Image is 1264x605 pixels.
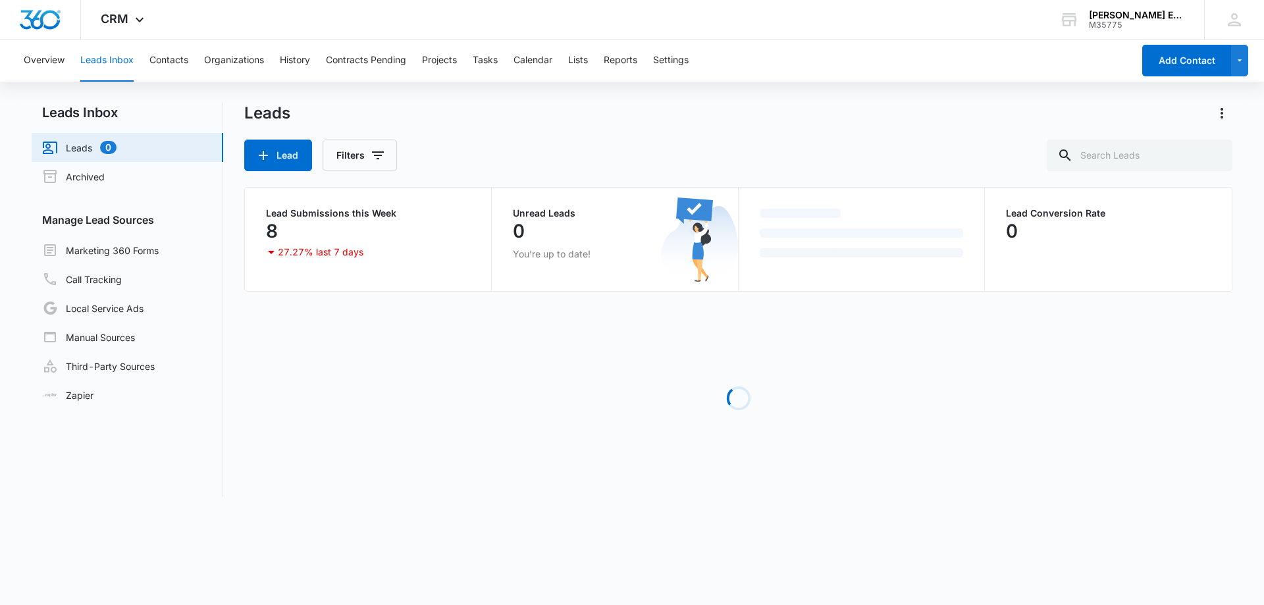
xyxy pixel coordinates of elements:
[326,39,406,82] button: Contracts Pending
[1006,221,1018,242] p: 0
[422,39,457,82] button: Projects
[1142,45,1231,76] button: Add Contact
[22,87,73,96] a: Hide these tips
[1089,10,1185,20] div: account name
[42,242,159,258] a: Marketing 360 Forms
[513,39,552,82] button: Calendar
[42,169,105,184] a: Archived
[1047,140,1232,171] input: Search Leads
[32,103,223,122] h2: Leads Inbox
[266,221,278,242] p: 8
[32,212,223,228] h3: Manage Lead Sources
[280,39,310,82] button: History
[42,140,117,155] a: Leads0
[101,12,128,26] span: CRM
[115,81,182,100] a: Learn More
[1089,20,1185,30] div: account id
[278,248,363,257] p: 27.27% last 7 days
[42,358,155,374] a: Third-Party Sources
[513,247,717,261] p: You’re up to date!
[513,221,525,242] p: 0
[22,10,182,27] h3: Set up more lead sources
[204,39,264,82] button: Organizations
[149,39,188,82] button: Contacts
[653,39,689,82] button: Settings
[42,388,93,402] a: Zapier
[24,39,65,82] button: Overview
[80,39,134,82] button: Leads Inbox
[568,39,588,82] button: Lists
[42,329,135,345] a: Manual Sources
[42,300,144,316] a: Local Service Ads
[22,87,28,96] span: ⊘
[42,271,122,287] a: Call Tracking
[513,209,717,218] p: Unread Leads
[266,209,470,218] p: Lead Submissions this Week
[1211,103,1232,124] button: Actions
[1006,209,1211,218] p: Lead Conversion Rate
[473,39,498,82] button: Tasks
[244,103,290,123] h1: Leads
[604,39,637,82] button: Reports
[22,34,182,78] p: You can now set up manual and third-party lead sources, right from the Leads Inbox.
[244,140,312,171] button: Lead
[323,140,397,171] button: Filters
